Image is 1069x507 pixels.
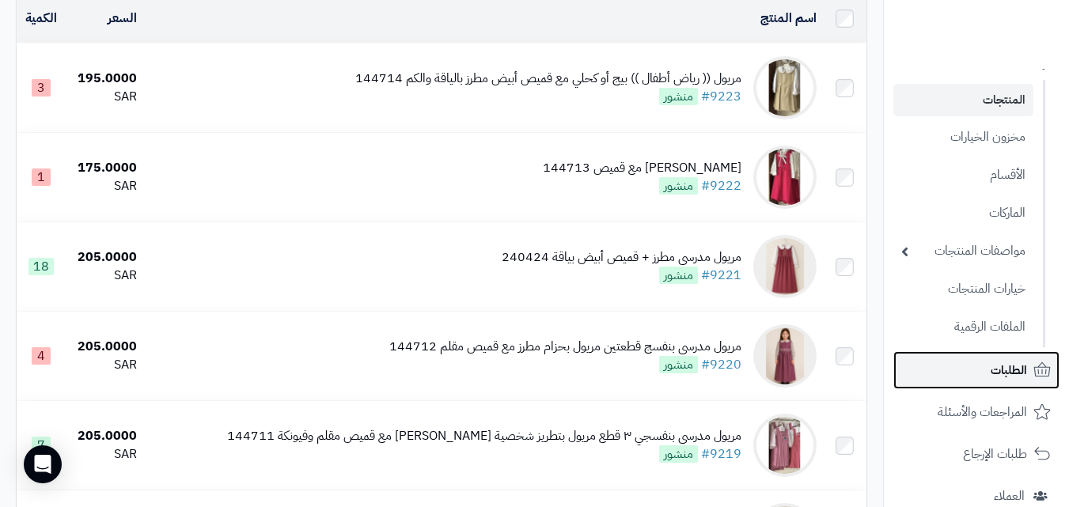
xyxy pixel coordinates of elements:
span: 4 [32,347,51,365]
div: مريول مدرسي بنفسج قطعتين مريول بحزام مطرز مع قميص مقلم 144712 [389,338,741,356]
span: العملاء [994,485,1025,507]
span: منشور [659,88,698,105]
a: خيارات المنتجات [893,272,1033,306]
a: السعر [108,9,137,28]
span: منشور [659,267,698,284]
div: مريول مدرسي بنفسجي ٣ قطع مريول بتطريز شخصية [PERSON_NAME] مع قميص مقلم وفيونكة 144711 [227,427,741,445]
a: الماركات [893,196,1033,230]
div: 205.0000 [71,427,137,445]
div: SAR [71,88,137,106]
div: 205.0000 [71,248,137,267]
a: الملفات الرقمية [893,310,1033,344]
span: 18 [28,258,54,275]
img: مريول (( رياض أطفال )) بيج أو كحلي مع قميص أبيض مطرز بالياقة والكم 144714 [753,56,817,119]
span: الطلبات [991,359,1027,381]
img: مريول مدرسي فوشي مع قميص 144713 [753,146,817,209]
a: مخزون الخيارات [893,120,1033,154]
span: المراجعات والأسئلة [938,401,1027,423]
span: طلبات الإرجاع [963,443,1027,465]
a: #9219 [701,445,741,463]
div: SAR [71,267,137,285]
div: مريول (( رياض أطفال )) بيج أو كحلي مع قميص أبيض مطرز بالياقة والكم 144714 [355,70,741,88]
span: 3 [32,79,51,96]
a: #9221 [701,266,741,285]
div: 175.0000 [71,159,137,177]
a: مواصفات المنتجات [893,234,1033,268]
a: #9223 [701,87,741,106]
div: SAR [71,445,137,463]
img: مريول مدرسي مطرز + قميص أبيض بياقة 240424 [753,235,817,298]
span: منشور [659,177,698,195]
span: منشور [659,445,698,463]
img: مريول مدرسي بنفسج قطعتين مريول بحزام مطرز مع قميص مقلم 144712 [753,324,817,388]
a: اسم المنتج [760,9,817,28]
div: 205.0000 [71,338,137,356]
span: منشور [659,356,698,373]
a: الكمية [25,9,57,28]
a: الأقسام [893,158,1033,192]
img: مريول مدرسي بنفسجي ٣ قطع مريول بتطريز شخصية ستيتش مع قميص مقلم وفيونكة 144711 [753,414,817,477]
a: المراجعات والأسئلة [893,393,1060,431]
div: 195.0000 [71,70,137,88]
span: 7 [32,437,51,454]
div: مريول مدرسي مطرز + قميص أبيض بياقة 240424 [502,248,741,267]
div: [PERSON_NAME] مع قميص 144713 [543,159,741,177]
span: 1 [32,168,51,186]
a: #9220 [701,355,741,374]
a: الطلبات [893,351,1060,389]
div: SAR [71,356,137,374]
div: Open Intercom Messenger [24,445,62,483]
a: طلبات الإرجاع [893,435,1060,473]
div: SAR [71,177,137,195]
a: المنتجات [893,84,1033,116]
a: #9222 [701,176,741,195]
